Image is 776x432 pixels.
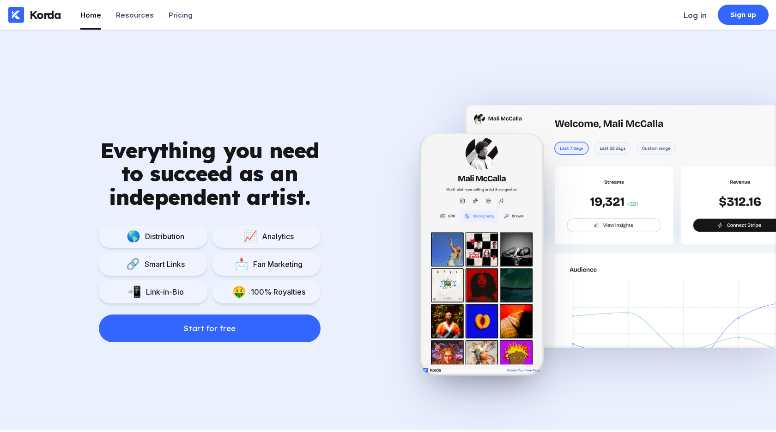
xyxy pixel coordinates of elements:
[246,287,305,296] div: 100% Royalties
[718,5,769,25] a: Sign up
[123,285,141,298] div: 📲
[141,287,184,296] div: Link-in-Bio
[230,257,249,271] div: 📩
[257,232,294,241] div: Analytics
[239,229,257,243] div: 📈
[116,11,154,19] div: Resources
[684,11,707,20] div: Log in
[122,229,140,243] div: 🌎
[730,10,757,19] div: Sign up
[249,259,303,269] div: Fan Marketing
[140,259,185,269] div: Smart Links
[80,11,101,19] div: Home
[140,232,184,241] div: Distribution
[169,11,193,19] div: Pricing
[121,257,140,271] div: 🔗
[184,324,236,333] div: Start for free
[99,315,321,342] button: Start for free
[228,285,246,298] div: 🤑
[99,303,321,342] a: Start for free
[99,139,321,209] div: Everything you need to succeed as an independent artist.
[30,8,61,22] div: Korda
